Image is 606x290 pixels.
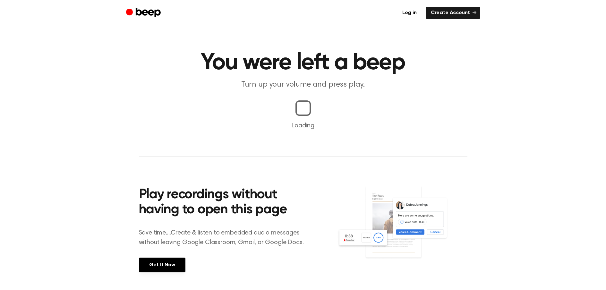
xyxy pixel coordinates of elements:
p: Loading [8,121,598,131]
p: Turn up your volume and press play. [180,80,426,90]
h2: Play recordings without having to open this page [139,187,312,218]
a: Beep [126,7,162,19]
a: Get It Now [139,258,185,272]
h1: You were left a beep [139,51,467,74]
img: Voice Comments on Docs and Recording Widget [337,185,467,272]
p: Save time....Create & listen to embedded audio messages without leaving Google Classroom, Gmail, ... [139,228,312,247]
a: Create Account [426,7,480,19]
a: Log in [397,7,422,19]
